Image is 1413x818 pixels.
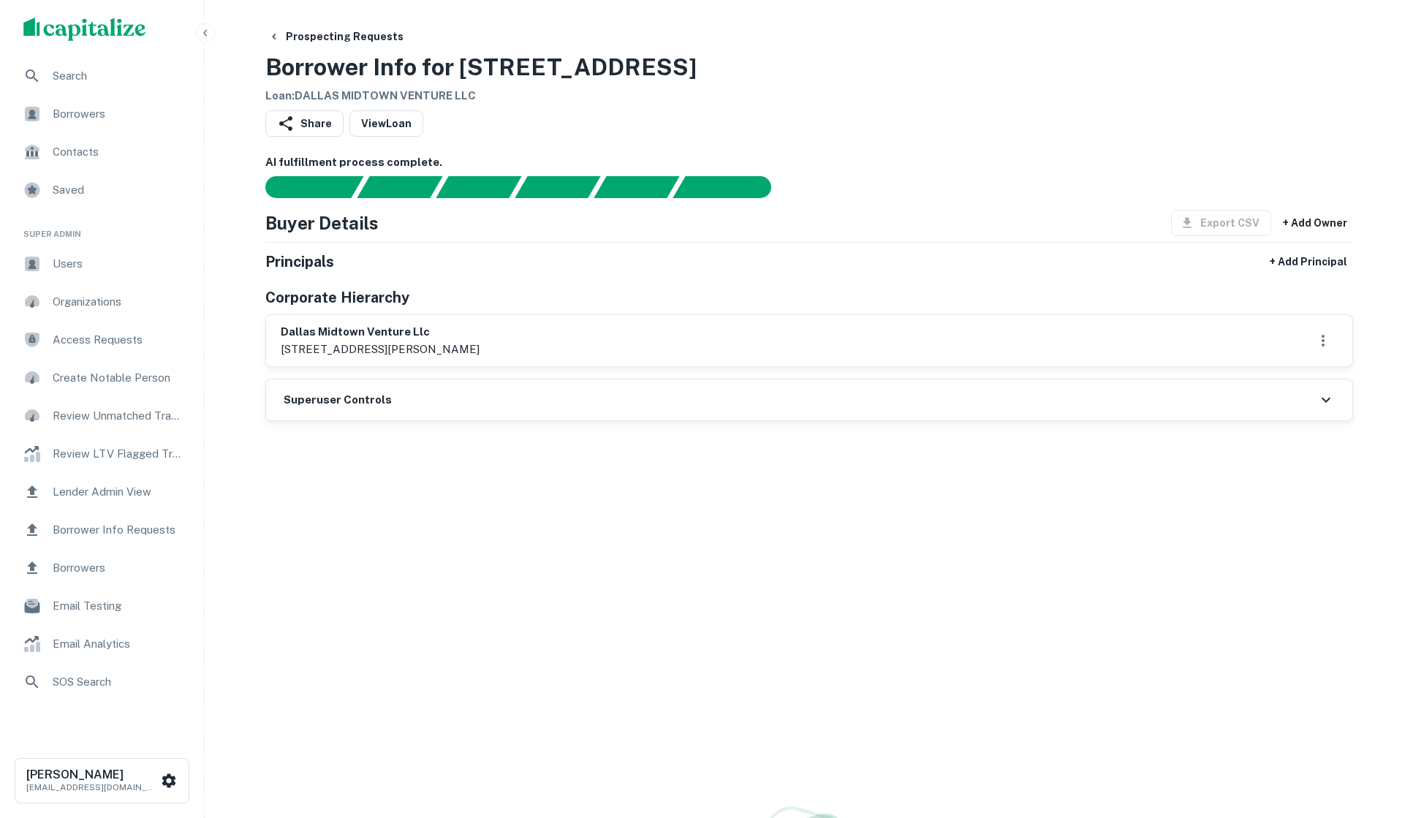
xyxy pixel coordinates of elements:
[53,635,183,653] span: Email Analytics
[265,154,1353,171] h6: AI fulfillment process complete.
[26,781,158,794] p: [EMAIL_ADDRESS][DOMAIN_NAME]
[53,673,183,691] span: SOS Search
[23,18,146,41] img: capitalize-logo.png
[53,407,183,425] span: Review Unmatched Transactions
[262,23,409,50] button: Prospecting Requests
[53,369,183,387] span: Create Notable Person
[12,398,192,433] a: Review Unmatched Transactions
[53,255,183,273] span: Users
[12,284,192,319] a: Organizations
[53,597,183,615] span: Email Testing
[1277,210,1353,236] button: + Add Owner
[12,173,192,208] a: Saved
[436,176,521,198] div: Documents found, AI parsing details...
[281,324,480,341] h6: dallas midtown venture llc
[265,110,344,137] button: Share
[265,251,334,273] h5: Principals
[12,360,192,395] a: Create Notable Person
[515,176,600,198] div: Principals found, AI now looking for contact information...
[673,176,789,198] div: AI fulfillment process complete.
[12,135,192,170] a: Contacts
[265,50,697,85] h3: Borrower Info for [STREET_ADDRESS]
[12,588,192,624] a: Email Testing
[12,322,192,357] a: Access Requests
[53,105,183,123] span: Borrowers
[53,559,183,577] span: Borrowers
[284,392,392,409] h6: Superuser Controls
[53,483,183,501] span: Lender Admin View
[1264,249,1353,275] button: + Add Principal
[26,769,158,781] h6: [PERSON_NAME]
[12,550,192,586] a: Borrowers
[281,341,480,358] p: [STREET_ADDRESS][PERSON_NAME]
[349,110,423,137] a: ViewLoan
[12,664,192,700] a: SOS Search
[248,176,357,198] div: Sending borrower request to AI...
[357,176,442,198] div: Your request is received and processing...
[12,474,192,510] a: Lender Admin View
[12,211,192,246] li: Super Admin
[1340,701,1413,771] iframe: Chat Widget
[53,445,183,463] span: Review LTV Flagged Transactions
[53,67,183,85] span: Search
[594,176,679,198] div: Principals found, still searching for contact information. This may take time...
[12,436,192,472] a: Review LTV Flagged Transactions
[53,293,183,311] span: Organizations
[12,512,192,548] a: Borrower Info Requests
[53,331,183,349] span: Access Requests
[12,58,192,94] a: Search
[265,88,697,105] h6: Loan : DALLAS MIDTOWN VENTURE LLC
[265,287,409,308] h5: Corporate Hierarchy
[12,246,192,281] a: Users
[53,181,183,199] span: Saved
[15,758,189,803] button: [PERSON_NAME][EMAIL_ADDRESS][DOMAIN_NAME]
[53,143,183,161] span: Contacts
[12,626,192,662] a: Email Analytics
[53,521,183,539] span: Borrower Info Requests
[12,96,192,132] a: Borrowers
[265,210,379,236] h4: Buyer Details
